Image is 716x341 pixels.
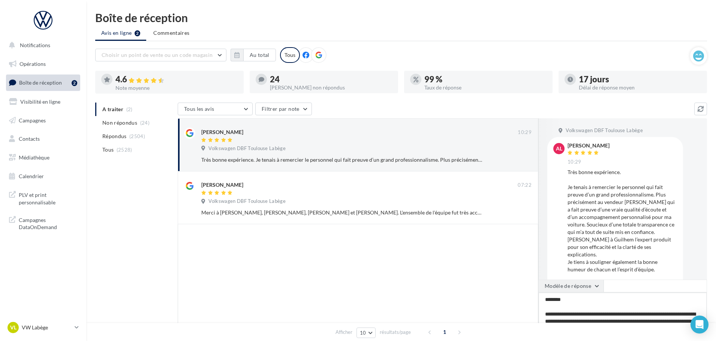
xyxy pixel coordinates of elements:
span: Médiathèque [19,154,49,161]
span: Visibilité en ligne [20,98,60,105]
span: Afficher [336,329,352,336]
a: Campagnes DataOnDemand [4,212,82,234]
span: VL [10,324,16,331]
div: Très bonne expérience. Je tenais à remercier le personnel qui fait preuve d’un grand professionna... [201,156,483,164]
div: [PERSON_NAME] non répondus [270,85,392,90]
div: Open Intercom Messenger [691,316,709,334]
span: 07:22 [518,182,532,189]
button: 10 [357,328,376,338]
button: Choisir un point de vente ou un code magasin [95,49,226,61]
span: Tous [102,146,114,153]
a: Opérations [4,56,82,72]
a: Visibilité en ligne [4,94,82,110]
div: 2 [72,80,77,86]
div: Note moyenne [115,85,238,91]
span: Volkswagen DBF Toulouse Labège [208,198,286,205]
button: Au total [243,49,276,61]
button: Notifications [4,37,79,53]
div: Taux de réponse [424,85,547,90]
span: Notifications [20,42,50,48]
span: PLV et print personnalisable [19,190,77,206]
span: Contacts [19,136,40,142]
button: Au total [231,49,276,61]
span: Opérations [19,61,46,67]
span: Choisir un point de vente ou un code magasin [102,52,213,58]
div: 17 jours [579,75,701,83]
div: [PERSON_NAME] [201,181,243,189]
a: Campagnes [4,113,82,128]
div: 4.6 [115,75,238,84]
a: Calendrier [4,168,82,184]
span: 10:29 [568,159,581,165]
span: (2528) [117,147,132,153]
a: Boîte de réception2 [4,74,82,91]
span: (2504) [129,133,145,139]
div: Merci à [PERSON_NAME], [PERSON_NAME], [PERSON_NAME] et [PERSON_NAME]. L'ensemble de l'équipe fut ... [201,209,483,216]
span: Répondus [102,133,127,140]
button: Tous les avis [178,103,253,115]
a: Médiathèque [4,150,82,165]
button: Modèle de réponse [538,280,604,292]
div: Tous [280,47,300,63]
p: VW Labège [22,324,72,331]
div: [PERSON_NAME] [568,143,610,148]
span: Volkswagen DBF Toulouse Labège [208,145,286,152]
span: Calendrier [19,173,44,179]
button: Filtrer par note [255,103,312,115]
span: résultats/page [380,329,411,336]
div: Boîte de réception [95,12,707,23]
span: (24) [140,120,150,126]
span: Non répondus [102,119,137,127]
span: Campagnes [19,117,46,123]
span: Tous les avis [184,106,214,112]
span: Volkswagen DBF Toulouse Labège [566,127,643,134]
span: 10:29 [518,129,532,136]
a: Contacts [4,131,82,147]
div: 24 [270,75,392,83]
div: Délai de réponse moyen [579,85,701,90]
span: Campagnes DataOnDemand [19,215,77,231]
div: [PERSON_NAME] [201,128,243,136]
span: Boîte de réception [19,79,62,86]
a: VL VW Labège [6,320,80,335]
span: Commentaires [153,29,189,37]
span: 10 [360,330,366,336]
a: PLV et print personnalisable [4,187,82,209]
div: Très bonne expérience. Je tenais à remercier le personnel qui fait preuve d’un grand professionna... [568,168,677,303]
div: 99 % [424,75,547,83]
span: 1 [439,326,451,338]
span: AL [556,145,562,152]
